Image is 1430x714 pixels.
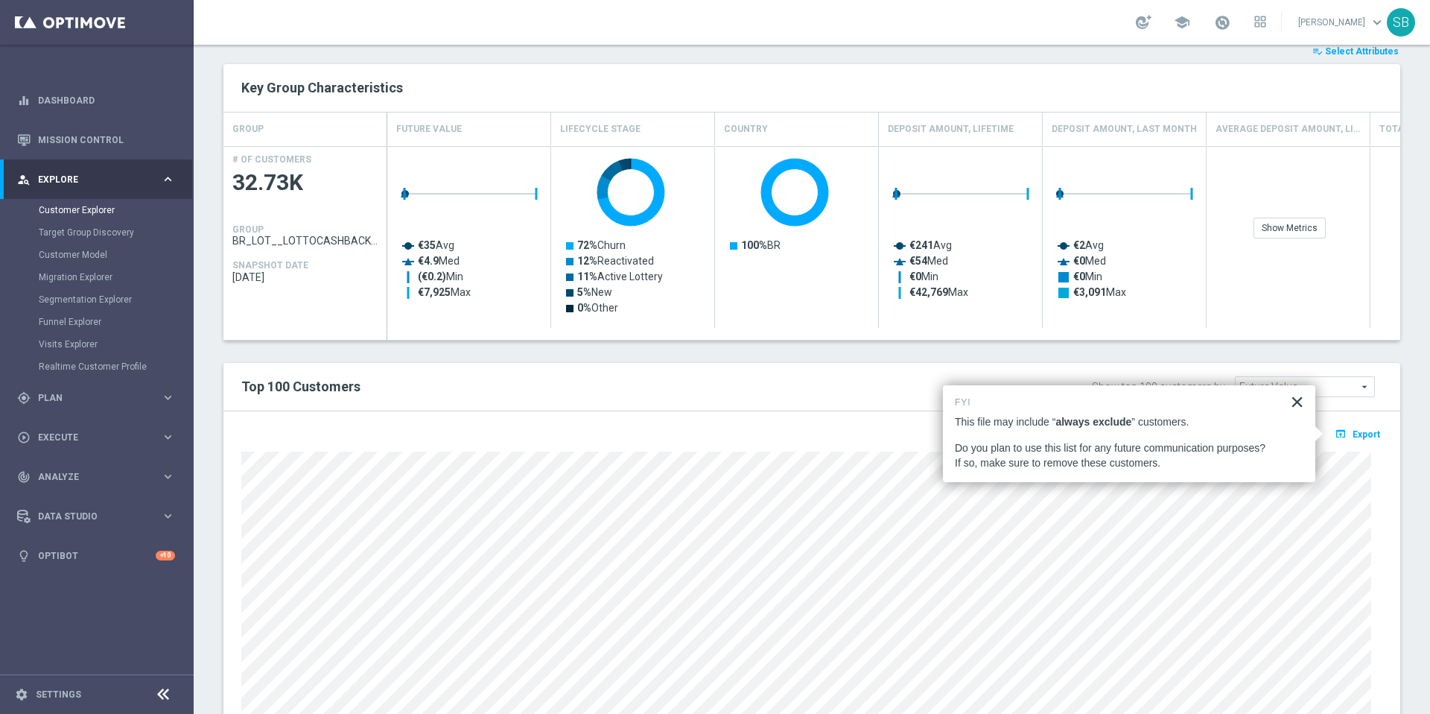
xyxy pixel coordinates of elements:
[16,471,176,483] button: track_changes Analyze keyboard_arrow_right
[38,536,156,575] a: Optibot
[909,271,938,282] text: Min
[232,224,264,235] h4: GROUP
[232,168,378,198] span: 32.73K
[577,286,612,298] text: New
[38,80,175,120] a: Dashboard
[39,356,192,378] div: Realtime Customer Profile
[909,239,933,251] tspan: €241
[1332,424,1382,443] button: open_in_browser Export
[1073,271,1102,282] text: Min
[955,456,1303,471] p: If so, make sure to remove these customers.
[418,286,471,298] text: Max
[161,430,175,444] i: keyboard_arrow_right
[955,397,1303,408] p: FYI
[577,239,626,251] text: Churn
[36,690,81,699] a: Settings
[418,239,436,251] tspan: €35
[1335,428,1350,440] i: open_in_browser
[17,80,175,120] div: Dashboard
[38,120,175,159] a: Mission Control
[39,333,192,356] div: Visits Explorer
[232,271,378,283] span: 2025-09-14
[16,511,176,522] div: Data Studio keyboard_arrow_right
[39,244,192,266] div: Customer Model
[724,116,768,142] h4: Country
[909,271,921,282] tspan: €0
[577,286,591,298] tspan: 5%
[39,249,155,261] a: Customer Model
[909,239,952,251] text: Avg
[39,204,155,216] a: Customer Explorer
[39,316,155,328] a: Funnel Explorer
[161,470,175,484] i: keyboard_arrow_right
[161,391,175,405] i: keyboard_arrow_right
[741,239,781,251] text: BR
[39,199,192,221] div: Customer Explorer
[39,361,155,373] a: Realtime Customer Profile
[17,431,161,444] div: Execute
[38,473,161,481] span: Analyze
[418,239,454,251] text: Avg
[577,271,663,282] text: Active Lottery
[17,470,161,484] div: Analyze
[1073,286,1106,298] tspan: €3,091
[16,174,176,186] button: person_search Explore keyboard_arrow_right
[909,286,968,298] text: Max
[888,116,1014,142] h4: Deposit Amount, Lifetime
[232,116,264,142] h4: GROUP
[741,239,767,251] tspan: 100%
[39,311,192,333] div: Funnel Explorer
[16,550,176,562] button: lightbulb Optibot +10
[17,173,31,186] i: person_search
[17,94,31,107] i: equalizer
[156,551,175,560] div: +10
[39,271,155,283] a: Migration Explorer
[909,255,928,267] tspan: €54
[1073,239,1104,251] text: Avg
[577,239,597,251] tspan: 72%
[1055,416,1131,428] strong: always exclude
[1369,14,1385,31] span: keyboard_arrow_down
[39,294,155,306] a: Segmentation Explorer
[16,392,176,404] div: gps_fixed Plan keyboard_arrow_right
[17,391,31,405] i: gps_fixed
[1092,381,1225,394] div: Show top 100 customers by
[560,116,641,142] h4: Lifecycle Stage
[232,154,311,165] h4: # OF CUSTOMERS
[1253,218,1326,238] div: Show Metrics
[241,79,1382,97] h2: Key Group Characteristics
[232,260,308,271] h4: SNAPSHOT DATE
[1073,255,1085,267] tspan: €0
[16,95,176,107] button: equalizer Dashboard
[418,255,439,267] tspan: €4.9
[955,441,1303,456] p: Do you plan to use this list for any future communication purposes?
[1311,43,1400,60] button: playlist_add_check Select Attributes
[38,175,161,184] span: Explore
[39,266,192,288] div: Migration Explorer
[16,134,176,146] button: Mission Control
[577,302,591,314] tspan: 0%
[577,255,654,267] text: Reactivated
[1387,8,1415,37] div: SB
[1290,390,1304,414] button: Close
[17,549,31,563] i: lightbulb
[38,512,161,521] span: Data Studio
[223,146,387,329] div: Press SPACE to select this row.
[39,221,192,244] div: Target Group Discovery
[1073,271,1085,282] tspan: €0
[232,235,378,247] span: BR_LOT__LOTTOCASHBACK_XSELL_BET2025
[17,470,31,484] i: track_changes
[39,288,192,311] div: Segmentation Explorer
[418,271,463,283] text: Min
[1131,416,1189,428] p: ” customers.
[1052,116,1197,142] h4: Deposit Amount, Last Month
[577,271,597,282] tspan: 11%
[16,432,176,443] button: play_circle_outline Execute keyboard_arrow_right
[909,286,948,298] tspan: €42,769
[17,431,31,444] i: play_circle_outline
